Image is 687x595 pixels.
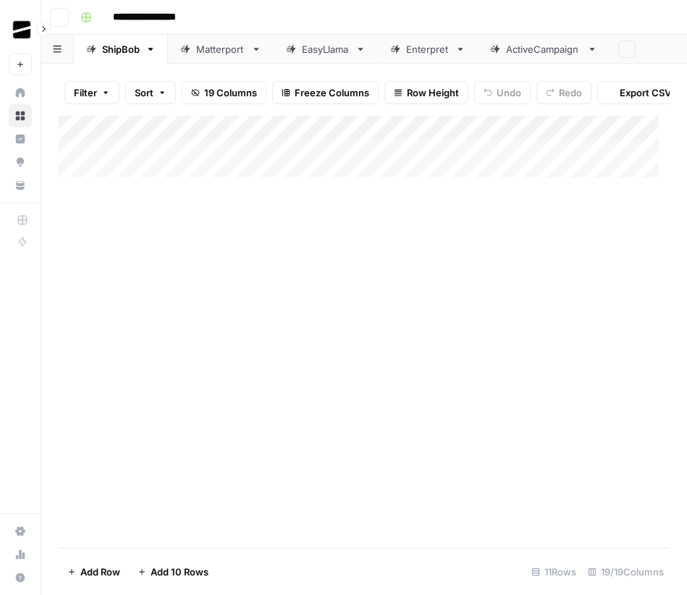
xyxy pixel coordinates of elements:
[74,35,168,64] a: ShipBob
[135,85,153,100] span: Sort
[9,12,32,48] button: Workspace: OGM
[536,81,591,104] button: Redo
[384,81,468,104] button: Row Height
[9,151,32,174] a: Opportunities
[196,42,245,56] div: Matterport
[80,565,120,579] span: Add Row
[9,543,32,566] a: Usage
[59,560,129,583] button: Add Row
[9,127,32,151] a: Insights
[497,85,521,100] span: Undo
[9,104,32,127] a: Browse
[64,81,119,104] button: Filter
[474,81,531,104] button: Undo
[620,85,671,100] span: Export CSV
[506,42,581,56] div: ActiveCampaign
[129,560,217,583] button: Add 10 Rows
[526,560,582,583] div: 11 Rows
[74,85,97,100] span: Filter
[151,565,208,579] span: Add 10 Rows
[378,35,478,64] a: Enterpret
[295,85,369,100] span: Freeze Columns
[9,17,35,43] img: OGM Logo
[272,81,379,104] button: Freeze Columns
[302,42,350,56] div: EasyLlama
[9,174,32,197] a: Your Data
[478,35,610,64] a: ActiveCampaign
[407,85,459,100] span: Row Height
[9,566,32,589] button: Help + Support
[204,85,257,100] span: 19 Columns
[406,42,450,56] div: Enterpret
[597,81,680,104] button: Export CSV
[274,35,378,64] a: EasyLlama
[168,35,274,64] a: Matterport
[9,81,32,104] a: Home
[559,85,582,100] span: Redo
[102,42,140,56] div: ShipBob
[582,560,670,583] div: 19/19 Columns
[182,81,266,104] button: 19 Columns
[9,520,32,543] a: Settings
[125,81,176,104] button: Sort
